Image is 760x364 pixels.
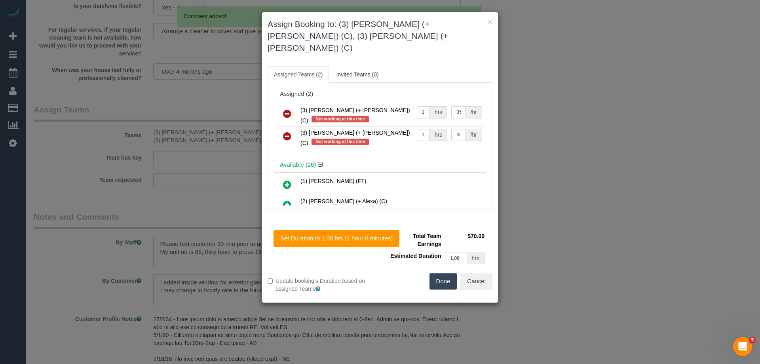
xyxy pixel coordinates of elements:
button: Set Duration to 1.00 hrs (1 hour 0 minutes) [274,230,399,247]
td: Total Team Earnings [386,230,443,250]
span: Not working at this time [312,139,369,145]
label: Update booking's Duration based on assigned Teams [268,277,374,293]
span: Not working at this time [312,116,369,122]
h4: Available (26) [280,162,480,168]
button: Done [429,273,457,290]
span: (3) [PERSON_NAME] (+ [PERSON_NAME]) (C) [300,107,410,124]
div: Assigned (2) [280,91,480,97]
h3: Assign Booking to: (3) [PERSON_NAME] (+ [PERSON_NAME]) (C), (3) [PERSON_NAME] (+ [PERSON_NAME]) (C) [268,18,492,54]
span: Estimated Duration [390,253,441,259]
input: Update booking's Duration based on assigned Teams [268,278,273,284]
td: $70.00 [443,230,486,250]
button: Cancel [460,273,492,290]
div: hrs [467,252,484,264]
div: hrs [430,106,447,118]
div: hrs [430,129,447,141]
span: (3) [PERSON_NAME] (+ [PERSON_NAME]) (C) [300,130,410,146]
a: Assigned Teams (2) [268,66,329,83]
div: /hr [466,106,482,118]
button: × [488,17,492,26]
span: (2) [PERSON_NAME] (+ Alexa) (C) [300,198,387,204]
span: (1) [PERSON_NAME] (FT) [300,178,366,184]
iframe: Intercom live chat [733,337,752,356]
span: 5 [749,337,756,343]
div: /hr [466,129,482,141]
a: Invited Teams (0) [330,66,385,83]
